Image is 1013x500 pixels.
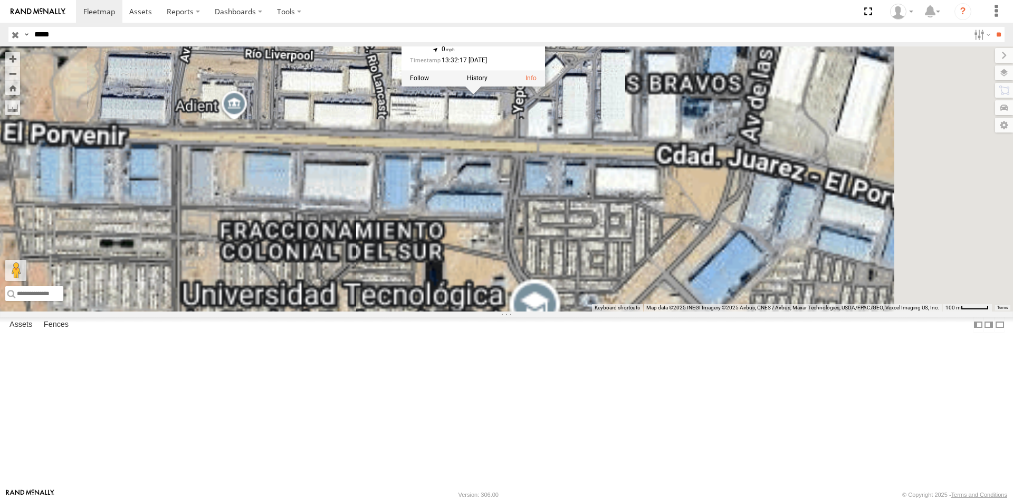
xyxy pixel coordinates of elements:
[983,317,994,332] label: Dock Summary Table to the Right
[973,317,983,332] label: Dock Summary Table to the Left
[954,3,971,20] i: ?
[902,492,1007,498] div: © Copyright 2025 -
[5,81,20,95] button: Zoom Home
[6,489,54,500] a: Visit our Website
[595,304,640,312] button: Keyboard shortcuts
[995,118,1013,133] label: Map Settings
[646,305,939,310] span: Map data ©2025 INEGI Imagery ©2025 Airbus, CNES / Airbus, Maxar Technologies, USDA/FPAC/GEO, Vexc...
[5,260,26,281] button: Drag Pegman onto the map to open Street View
[970,27,992,42] label: Search Filter Options
[886,4,917,20] div: Juan Lopez
[5,52,20,66] button: Zoom in
[11,8,65,15] img: rand-logo.svg
[5,100,20,115] label: Measure
[39,317,74,332] label: Fences
[410,58,515,64] div: Date/time of location update
[410,75,429,82] label: Realtime tracking of Asset
[467,75,488,82] label: View Asset History
[951,492,1007,498] a: Terms and Conditions
[442,45,455,53] span: 0
[945,305,961,310] span: 100 m
[942,304,992,312] button: Map Scale: 100 m per 49 pixels
[525,75,537,82] a: View Asset Details
[4,317,37,332] label: Assets
[997,306,1008,310] a: Terms (opens in new tab)
[22,27,31,42] label: Search Query
[5,66,20,81] button: Zoom out
[995,317,1005,332] label: Hide Summary Table
[458,492,499,498] div: Version: 306.00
